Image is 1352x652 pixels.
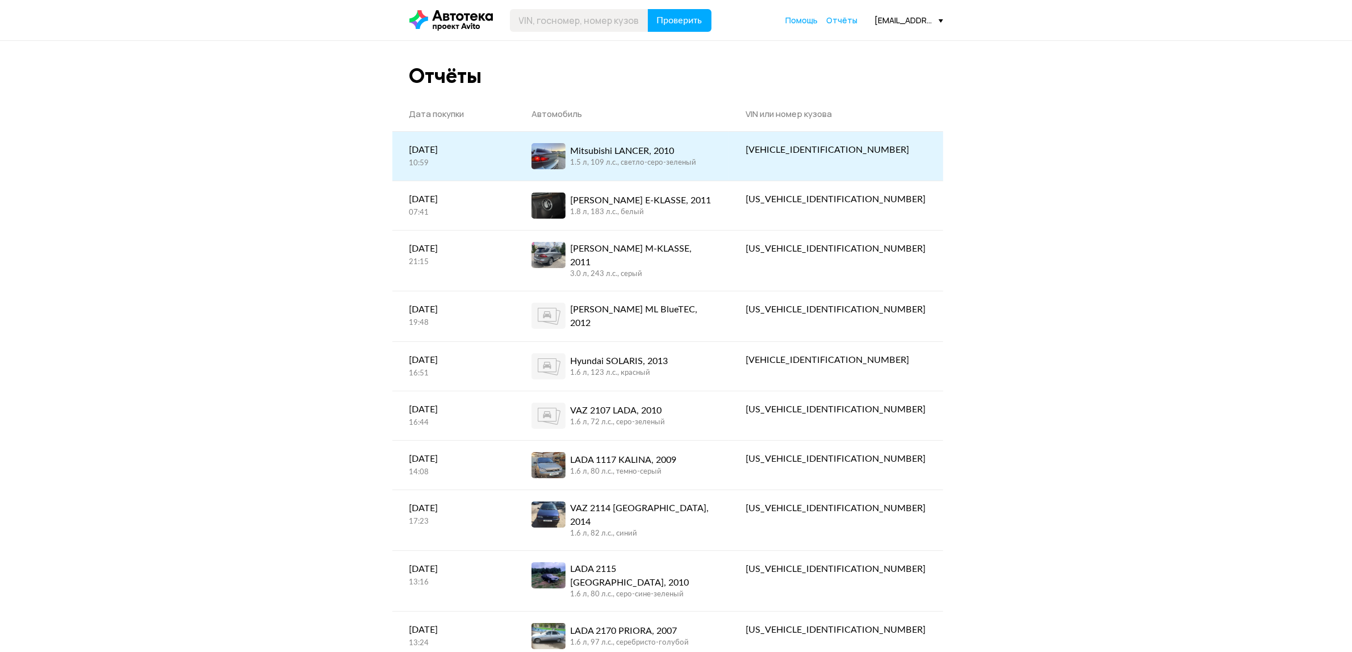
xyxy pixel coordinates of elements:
[570,417,665,428] div: 1.6 л, 72 л.c., серо-зеленый
[409,208,498,218] div: 07:41
[729,391,943,428] a: [US_VEHICLE_IDENTIFICATION_NUMBER]
[746,108,926,120] div: VIN или номер кузова
[409,418,498,428] div: 16:44
[570,158,696,168] div: 1.5 л, 109 л.c., светло-серо-зеленый
[409,108,498,120] div: Дата покупки
[657,16,702,25] span: Проверить
[392,231,515,279] a: [DATE]21:15
[746,623,926,637] div: [US_VEHICLE_IDENTIFICATION_NUMBER]
[570,207,711,218] div: 1.8 л, 183 л.c., белый
[570,453,676,467] div: LADA 1117 KALINA, 2009
[409,158,498,169] div: 10:59
[746,562,926,576] div: [US_VEHICLE_IDENTIFICATION_NUMBER]
[570,303,711,330] div: [PERSON_NAME] ML BlueTEC, 2012
[514,181,729,230] a: [PERSON_NAME] E-KLASSE, 20111.8 л, 183 л.c., белый
[729,490,943,526] a: [US_VEHICLE_IDENTIFICATION_NUMBER]
[392,490,515,538] a: [DATE]17:23
[746,452,926,466] div: [US_VEHICLE_IDENTIFICATION_NUMBER]
[409,578,498,588] div: 13:16
[392,551,515,599] a: [DATE]13:16
[746,242,926,256] div: [US_VEHICLE_IDENTIFICATION_NUMBER]
[514,490,729,550] a: VAZ 2114 [GEOGRAPHIC_DATA], 20141.6 л, 82 л.c., синий
[746,193,926,206] div: [US_VEHICLE_IDENTIFICATION_NUMBER]
[746,501,926,515] div: [US_VEHICLE_IDENTIFICATION_NUMBER]
[392,342,515,390] a: [DATE]16:51
[409,403,498,416] div: [DATE]
[570,354,668,368] div: Hyundai SOLARIS, 2013
[392,181,515,229] a: [DATE]07:41
[729,342,943,378] a: [VEHICLE_IDENTIFICATION_NUMBER]
[648,9,711,32] button: Проверить
[746,303,926,316] div: [US_VEHICLE_IDENTIFICATION_NUMBER]
[409,303,498,316] div: [DATE]
[514,132,729,181] a: Mitsubishi LANCER, 20101.5 л, 109 л.c., светло-серо-зеленый
[570,467,676,477] div: 1.6 л, 80 л.c., темно-серый
[570,590,711,600] div: 1.6 л, 80 л.c., серо-сине-зеленый
[786,15,818,26] a: Помощь
[570,501,711,529] div: VAZ 2114 [GEOGRAPHIC_DATA], 2014
[514,551,729,611] a: LADA 2115 [GEOGRAPHIC_DATA], 20101.6 л, 80 л.c., серо-сине-зеленый
[514,391,729,440] a: VAZ 2107 LADA, 20101.6 л, 72 л.c., серо-зеленый
[409,193,498,206] div: [DATE]
[409,452,498,466] div: [DATE]
[514,291,729,341] a: [PERSON_NAME] ML BlueTEC, 2012
[392,291,515,340] a: [DATE]19:48
[570,638,689,648] div: 1.6 л, 97 л.c., серебристо-голубой
[729,291,943,328] a: [US_VEHICLE_IDENTIFICATION_NUMBER]
[729,441,943,477] a: [US_VEHICLE_IDENTIFICATION_NUMBER]
[746,353,926,367] div: [VEHICLE_IDENTIFICATION_NUMBER]
[409,638,498,649] div: 13:24
[827,15,858,26] a: Отчёты
[570,529,711,539] div: 1.6 л, 82 л.c., синий
[392,132,515,180] a: [DATE]10:59
[729,551,943,587] a: [US_VEHICLE_IDENTIFICATION_NUMBER]
[392,441,515,489] a: [DATE]14:08
[510,9,648,32] input: VIN, госномер, номер кузова
[729,612,943,648] a: [US_VEHICLE_IDENTIFICATION_NUMBER]
[746,143,926,157] div: [VEHICLE_IDENTIFICATION_NUMBER]
[409,369,498,379] div: 16:51
[570,562,711,590] div: LADA 2115 [GEOGRAPHIC_DATA], 2010
[570,194,711,207] div: [PERSON_NAME] E-KLASSE, 2011
[570,624,689,638] div: LADA 2170 PRIORA, 2007
[570,404,665,417] div: VAZ 2107 LADA, 2010
[746,403,926,416] div: [US_VEHICLE_IDENTIFICATION_NUMBER]
[409,467,498,478] div: 14:08
[392,391,515,440] a: [DATE]16:44
[570,144,696,158] div: Mitsubishi LANCER, 2010
[514,231,729,291] a: [PERSON_NAME] M-KLASSE, 20113.0 л, 243 л.c., серый
[409,143,498,157] div: [DATE]
[409,517,498,527] div: 17:23
[514,441,729,490] a: LADA 1117 KALINA, 20091.6 л, 80 л.c., темно-серый
[875,15,943,26] div: [EMAIL_ADDRESS][DOMAIN_NAME]
[409,501,498,515] div: [DATE]
[409,242,498,256] div: [DATE]
[409,257,498,268] div: 21:15
[729,181,943,218] a: [US_VEHICLE_IDENTIFICATION_NUMBER]
[729,132,943,168] a: [VEHICLE_IDENTIFICATION_NUMBER]
[514,342,729,391] a: Hyundai SOLARIS, 20131.6 л, 123 л.c., красный
[409,318,498,328] div: 19:48
[570,269,711,279] div: 3.0 л, 243 л.c., серый
[729,231,943,267] a: [US_VEHICLE_IDENTIFICATION_NUMBER]
[409,562,498,576] div: [DATE]
[409,353,498,367] div: [DATE]
[570,368,668,378] div: 1.6 л, 123 л.c., красный
[409,64,482,88] div: Отчёты
[531,108,711,120] div: Автомобиль
[570,242,711,269] div: [PERSON_NAME] M-KLASSE, 2011
[409,623,498,637] div: [DATE]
